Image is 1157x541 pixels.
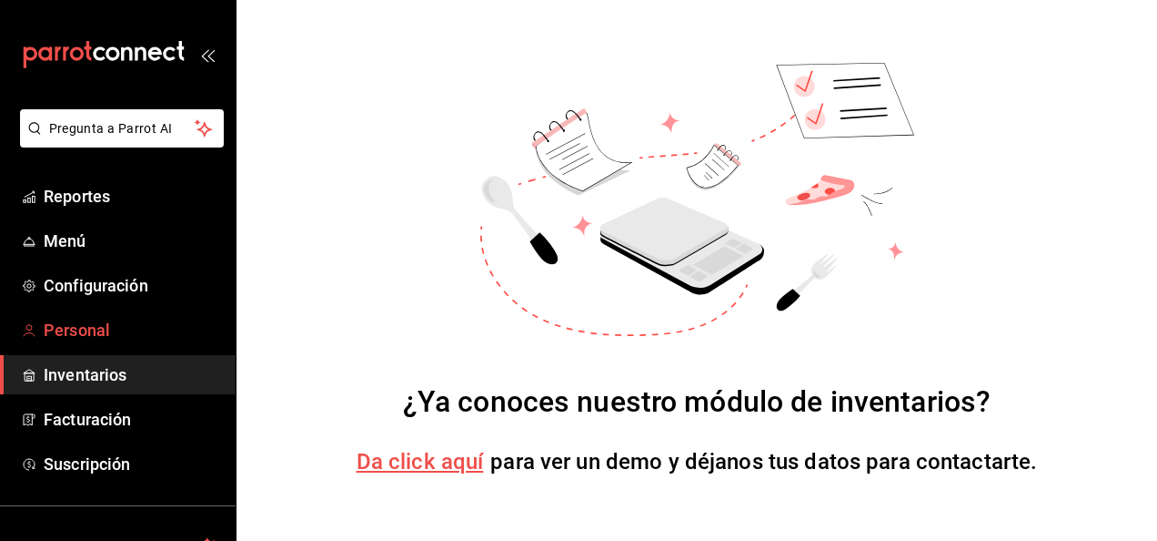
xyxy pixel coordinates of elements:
[490,449,1037,475] span: para ver un demo y déjanos tus datos para contactarte.
[13,132,224,151] a: Pregunta a Parrot AI
[44,229,221,253] span: Menú
[44,452,221,476] span: Suscripción
[357,449,484,475] a: Da click aquí
[20,109,224,148] button: Pregunta a Parrot AI
[200,47,215,62] button: open_drawer_menu
[44,362,221,387] span: Inventarios
[44,273,221,298] span: Configuración
[403,380,991,424] div: ¿Ya conoces nuestro módulo de inventarios?
[44,407,221,432] span: Facturación
[44,318,221,342] span: Personal
[49,119,196,138] span: Pregunta a Parrot AI
[44,184,221,209] span: Reportes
